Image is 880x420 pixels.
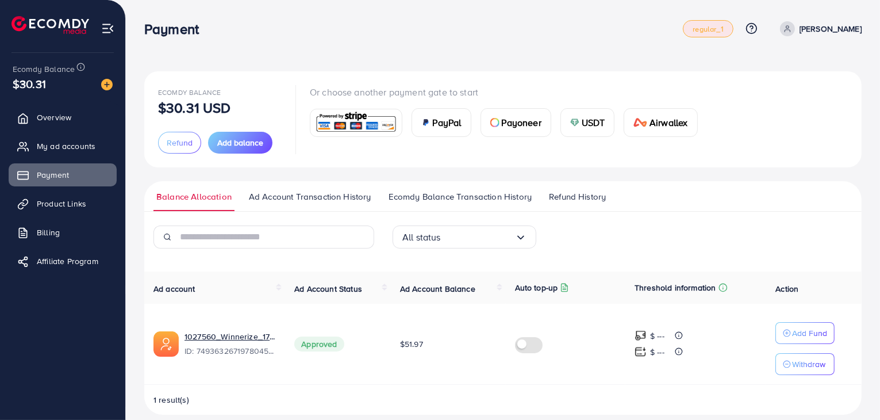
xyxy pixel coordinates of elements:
[101,22,114,35] img: menu
[624,108,697,137] a: cardAirwallex
[185,345,276,357] span: ID: 7493632671978045448
[502,116,541,129] span: Payoneer
[549,190,606,203] span: Refund History
[156,190,232,203] span: Balance Allocation
[635,281,716,295] p: Threshold information
[158,101,231,114] p: $30.31 USD
[153,394,189,406] span: 1 result(s)
[153,283,195,295] span: Ad account
[167,137,193,148] span: Refund
[635,330,647,342] img: top-up amount
[633,118,647,127] img: card
[389,190,532,203] span: Ecomdy Balance Transaction History
[775,21,862,36] a: [PERSON_NAME]
[412,108,471,137] a: cardPayPal
[481,108,551,137] a: cardPayoneer
[217,137,263,148] span: Add balance
[158,87,221,97] span: Ecomdy Balance
[294,337,344,352] span: Approved
[775,322,835,344] button: Add Fund
[400,338,423,350] span: $51.97
[650,345,664,359] p: $ ---
[185,331,276,357] div: <span class='underline'>1027560_Winnerize_1744747938584</span></br>7493632671978045448
[310,85,707,99] p: Or choose another payment gate to start
[101,79,113,90] img: image
[185,331,276,342] a: 1027560_Winnerize_1744747938584
[570,118,579,127] img: card
[9,106,117,129] a: Overview
[792,326,827,340] p: Add Fund
[775,353,835,375] button: Withdraw
[582,116,605,129] span: USDT
[153,331,179,357] img: ic-ads-acc.e4c84228.svg
[693,25,723,33] span: regular_1
[37,140,95,152] span: My ad accounts
[560,108,615,137] a: cardUSDT
[402,228,441,246] span: All status
[515,281,558,295] p: Auto top-up
[400,283,475,295] span: Ad Account Balance
[650,329,664,343] p: $ ---
[393,226,536,249] div: Search for option
[490,118,499,127] img: card
[37,198,86,209] span: Product Links
[249,190,371,203] span: Ad Account Transaction History
[441,228,515,246] input: Search for option
[9,163,117,186] a: Payment
[37,227,60,238] span: Billing
[9,221,117,244] a: Billing
[9,192,117,215] a: Product Links
[294,283,362,295] span: Ad Account Status
[13,63,75,75] span: Ecomdy Balance
[792,357,825,371] p: Withdraw
[775,283,798,295] span: Action
[683,20,733,37] a: regular_1
[208,132,272,154] button: Add balance
[37,255,98,267] span: Affiliate Program
[37,169,69,181] span: Payment
[421,118,431,127] img: card
[433,116,462,129] span: PayPal
[310,109,402,137] a: card
[11,16,89,34] img: logo
[158,132,201,154] button: Refund
[800,22,862,36] p: [PERSON_NAME]
[144,21,208,37] h3: Payment
[314,110,398,135] img: card
[13,75,46,92] span: $30.31
[9,135,117,158] a: My ad accounts
[831,368,871,411] iframe: Chat
[37,112,71,123] span: Overview
[650,116,687,129] span: Airwallex
[635,346,647,358] img: top-up amount
[9,250,117,273] a: Affiliate Program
